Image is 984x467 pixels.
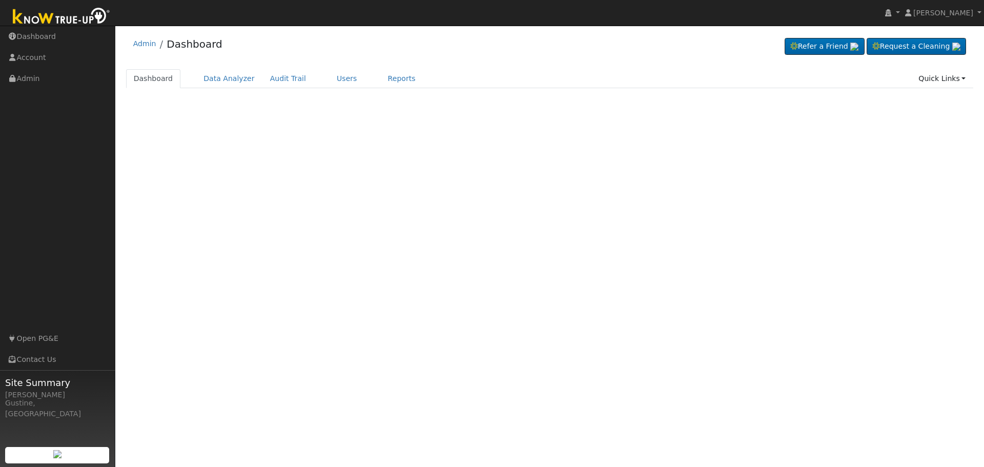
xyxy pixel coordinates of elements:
div: Gustine, [GEOGRAPHIC_DATA] [5,398,110,419]
a: Users [329,69,365,88]
img: retrieve [53,450,61,458]
span: [PERSON_NAME] [913,9,973,17]
div: [PERSON_NAME] [5,390,110,400]
a: Refer a Friend [785,38,865,55]
a: Data Analyzer [196,69,262,88]
a: Dashboard [167,38,222,50]
a: Audit Trail [262,69,314,88]
img: retrieve [850,43,858,51]
a: Quick Links [911,69,973,88]
a: Admin [133,39,156,48]
span: Site Summary [5,376,110,390]
a: Dashboard [126,69,181,88]
a: Reports [380,69,423,88]
img: Know True-Up [8,6,115,29]
a: Request a Cleaning [867,38,966,55]
img: retrieve [952,43,960,51]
